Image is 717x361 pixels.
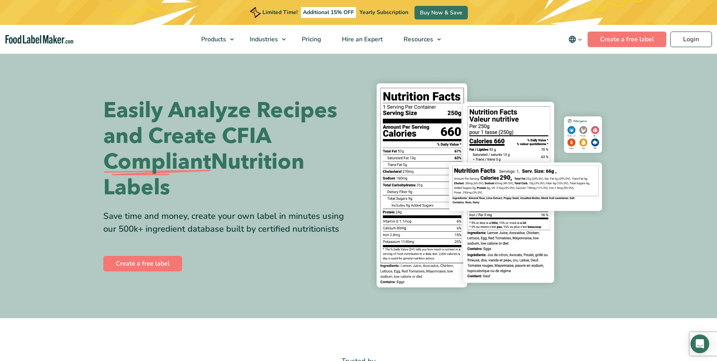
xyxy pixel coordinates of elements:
a: Resources [393,25,445,54]
span: Hire an Expert [340,35,384,44]
span: Limited Time! [262,9,297,16]
span: Industries [248,35,279,44]
span: Yearly Subscription [359,9,408,16]
a: Hire an Expert [332,25,391,54]
a: Buy Now & Save [414,6,468,19]
a: Create a free label [103,256,182,271]
a: Login [670,32,712,47]
a: Products [191,25,238,54]
div: Save time and money, create your own label in minutes using our 500k+ ingredient database built b... [103,210,353,236]
span: Compliant [103,149,211,175]
span: Pricing [299,35,322,44]
a: Create a free label [588,32,666,47]
span: Resources [401,35,434,44]
a: Industries [240,25,290,54]
a: Pricing [292,25,330,54]
h1: Easily Analyze Recipes and Create CFIA Nutrition Labels [103,98,353,201]
span: Products [199,35,227,44]
span: Additional 15% OFF [301,7,356,18]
